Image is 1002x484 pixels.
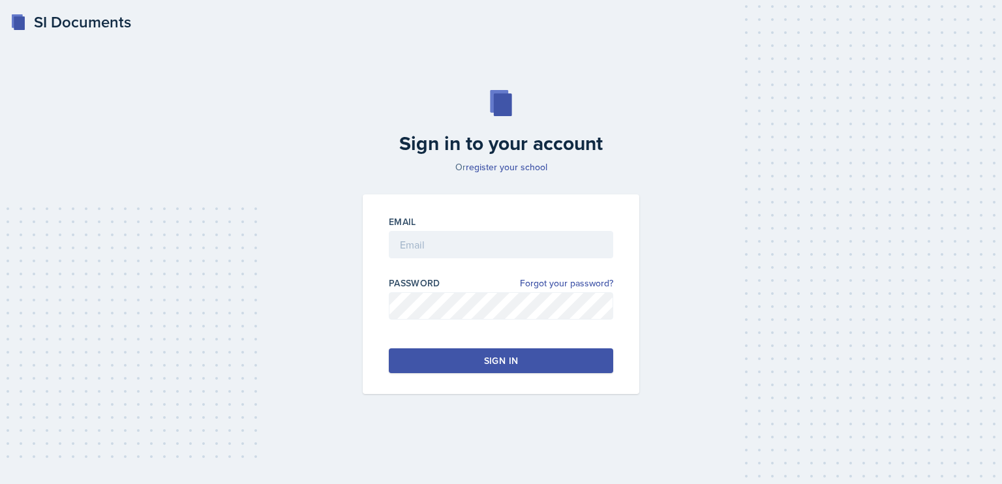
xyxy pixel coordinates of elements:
input: Email [389,231,613,258]
label: Password [389,277,440,290]
a: SI Documents [10,10,131,34]
label: Email [389,215,416,228]
a: Forgot your password? [520,277,613,290]
p: Or [355,160,647,174]
div: Sign in [484,354,518,367]
h2: Sign in to your account [355,132,647,155]
a: register your school [466,160,547,174]
button: Sign in [389,348,613,373]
